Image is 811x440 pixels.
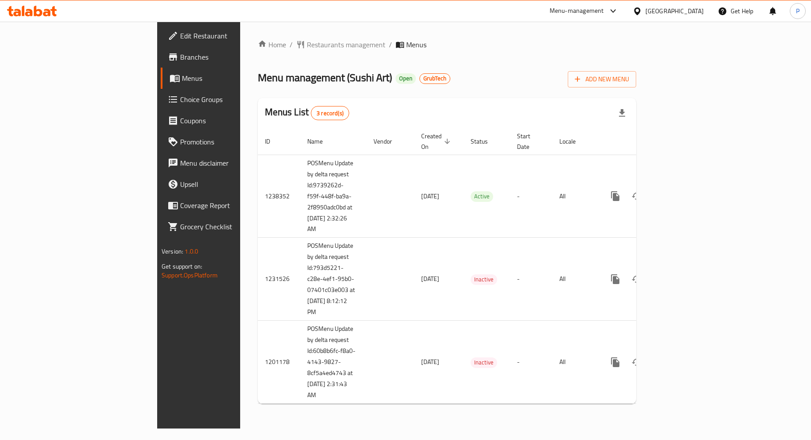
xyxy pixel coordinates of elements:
span: Menus [406,39,426,50]
a: Grocery Checklist [161,216,293,237]
span: Coverage Report [180,200,286,211]
button: more [605,352,626,373]
a: Menus [161,68,293,89]
button: Change Status [626,186,647,207]
span: ID [265,136,282,147]
span: P [796,6,800,16]
span: Choice Groups [180,94,286,105]
button: Change Status [626,352,647,373]
td: POSMenu Update by delta request Id:793d5221-c28e-4ef1-95b0-07401c03e003 at [DATE] 8:12:12 PM [300,238,366,321]
td: All [552,155,598,238]
div: Total records count [311,106,349,120]
a: Restaurants management [296,39,385,50]
span: Grocery Checklist [180,221,286,232]
span: Locale [559,136,587,147]
button: more [605,269,626,290]
span: Menu disclaimer [180,158,286,168]
div: Export file [611,102,633,124]
a: Promotions [161,131,293,152]
span: Start Date [517,131,542,152]
span: Inactive [471,357,497,368]
td: - [510,238,552,321]
h2: Menus List [265,106,349,120]
div: Active [471,191,493,202]
span: Edit Restaurant [180,30,286,41]
th: Actions [598,128,697,155]
span: Coupons [180,115,286,126]
a: Branches [161,46,293,68]
span: [DATE] [421,190,439,202]
span: Active [471,191,493,201]
span: Branches [180,52,286,62]
td: POSMenu Update by delta request Id:60b8b6fc-f8a0-4143-9827-8cf5a4ed4743 at [DATE] 2:31:43 AM [300,321,366,404]
div: Inactive [471,274,497,285]
button: more [605,186,626,207]
nav: breadcrumb [258,39,636,50]
span: Menus [182,73,286,83]
td: POSMenu Update by delta request Id:9739262d-f59f-448f-ba9a-2f8950adc0bd at [DATE] 2:32:26 AM [300,155,366,238]
span: Upsell [180,179,286,190]
button: Change Status [626,269,647,290]
a: Upsell [161,174,293,195]
button: Add New Menu [568,71,636,87]
span: Vendor [373,136,404,147]
a: Choice Groups [161,89,293,110]
a: Support.OpsPlatform [162,269,218,281]
td: - [510,155,552,238]
span: Created On [421,131,453,152]
span: Inactive [471,274,497,284]
table: enhanced table [258,128,697,404]
a: Edit Restaurant [161,25,293,46]
span: Menu management ( Sushi Art ) [258,68,392,87]
a: Coupons [161,110,293,131]
a: Coverage Report [161,195,293,216]
td: All [552,238,598,321]
li: / [389,39,392,50]
div: Menu-management [550,6,604,16]
span: Restaurants management [307,39,385,50]
span: Open [396,75,416,82]
div: Open [396,73,416,84]
span: Name [307,136,334,147]
span: Promotions [180,137,286,147]
td: - [510,321,552,404]
span: [DATE] [421,356,439,368]
span: Status [471,136,499,147]
span: 3 record(s) [311,109,349,118]
span: 1.0.0 [185,246,198,257]
td: All [552,321,598,404]
div: Inactive [471,357,497,368]
span: [DATE] [421,273,439,284]
span: Get support on: [162,261,202,272]
span: Version: [162,246,183,257]
div: [GEOGRAPHIC_DATA] [645,6,704,16]
span: GrubTech [420,75,450,82]
span: Add New Menu [575,74,629,85]
a: Menu disclaimer [161,152,293,174]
